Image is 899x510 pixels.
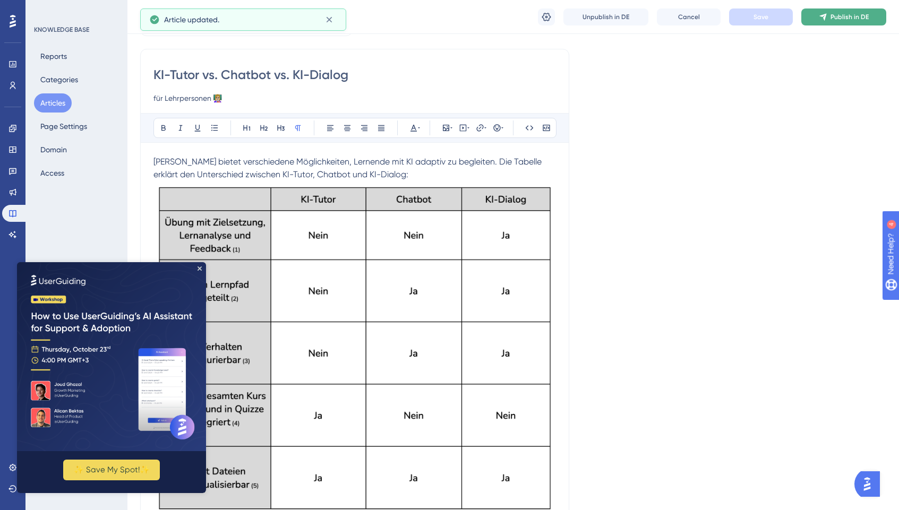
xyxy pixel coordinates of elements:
[34,25,89,34] div: KNOWLEDGE BASE
[563,8,648,25] button: Unpublish in DE
[34,163,71,183] button: Access
[34,47,73,66] button: Reports
[164,13,219,26] span: Article updated.
[657,8,721,25] button: Cancel
[34,93,72,113] button: Articles
[801,8,886,25] button: Publish in DE
[153,157,544,179] span: [PERSON_NAME] bietet verschiedene Möglichkeiten, Lernende mit KI adaptiv zu begleiten. Die Tabell...
[729,8,793,25] button: Save
[74,5,77,14] div: 4
[854,468,886,500] iframe: UserGuiding AI Assistant Launcher
[46,197,143,218] button: ✨ Save My Spot!✨
[678,13,700,21] span: Cancel
[25,3,66,15] span: Need Help?
[830,13,869,21] span: Publish in DE
[754,13,768,21] span: Save
[181,4,185,8] div: Close Preview
[153,92,556,105] input: Article Description
[34,117,93,136] button: Page Settings
[583,13,629,21] span: Unpublish in DE
[34,140,73,159] button: Domain
[34,70,84,89] button: Categories
[153,66,556,83] input: Article Title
